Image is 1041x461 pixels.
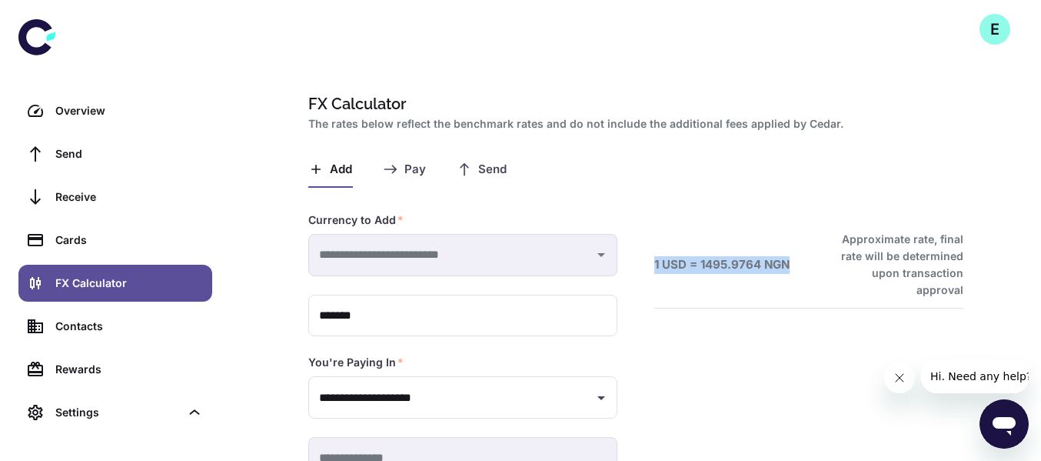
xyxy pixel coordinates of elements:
h2: The rates below reflect the benchmark rates and do not include the additional fees applied by Cedar. [308,115,957,132]
h6: 1 USD = 1495.9764 NGN [654,256,790,274]
iframe: Close message [884,362,915,393]
a: Rewards [18,351,212,388]
a: Receive [18,179,212,215]
a: Cards [18,222,212,259]
div: Settings [55,404,180,421]
h6: Approximate rate, final rate will be determined upon transaction approval [824,231,963,299]
span: Pay [404,162,426,177]
a: Send [18,135,212,172]
iframe: Button to launch messaging window [979,399,1029,449]
iframe: Message from company [921,359,1029,393]
h1: FX Calculator [308,92,957,115]
div: Settings [18,394,212,431]
a: Contacts [18,308,212,345]
button: Open [590,387,612,409]
div: Rewards [55,361,203,378]
label: You're Paying In [308,355,404,370]
span: Hi. Need any help? [9,11,111,23]
a: FX Calculator [18,265,212,302]
div: FX Calculator [55,275,203,292]
div: Send [55,145,203,162]
span: Add [330,162,352,177]
div: Cards [55,232,203,249]
label: Currency to Add [308,212,404,228]
div: Overview [55,102,203,119]
div: Receive [55,189,203,205]
a: Overview [18,92,212,129]
span: Send [478,162,507,177]
div: Contacts [55,318,203,335]
button: E [979,14,1010,45]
